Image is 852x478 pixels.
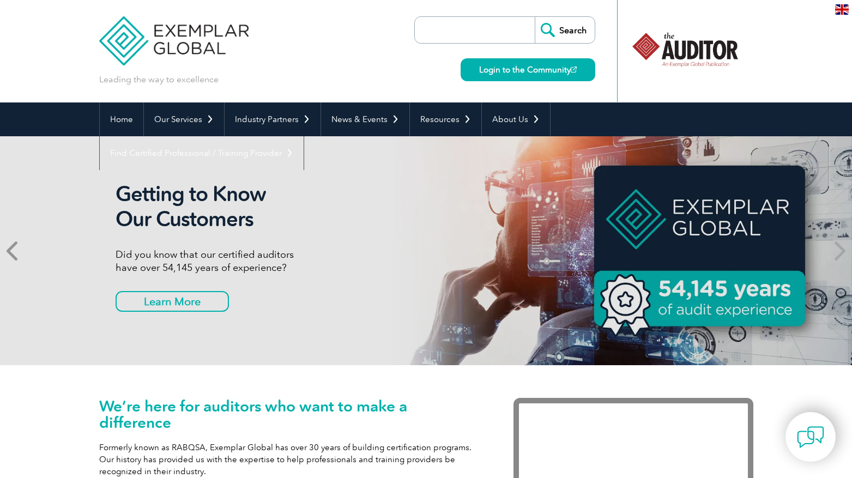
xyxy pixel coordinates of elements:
[99,74,219,86] p: Leading the way to excellence
[410,102,481,136] a: Resources
[225,102,321,136] a: Industry Partners
[100,102,143,136] a: Home
[835,4,849,15] img: en
[116,181,524,232] h2: Getting to Know Our Customers
[99,441,481,477] p: Formerly known as RABQSA, Exemplar Global has over 30 years of building certification programs. O...
[797,423,824,451] img: contact-chat.png
[116,291,229,312] a: Learn More
[100,136,304,170] a: Find Certified Professional / Training Provider
[461,58,595,81] a: Login to the Community
[321,102,409,136] a: News & Events
[144,102,224,136] a: Our Services
[116,248,524,274] p: Did you know that our certified auditors have over 54,145 years of experience?
[571,66,577,72] img: open_square.png
[535,17,595,43] input: Search
[99,398,481,431] h1: We’re here for auditors who want to make a difference
[482,102,550,136] a: About Us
